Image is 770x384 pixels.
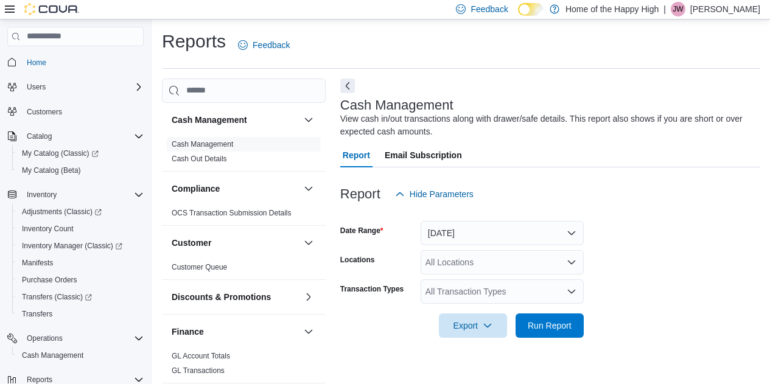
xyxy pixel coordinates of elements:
p: [PERSON_NAME] [690,2,760,16]
span: Home [27,58,46,68]
a: Inventory Manager (Classic) [17,239,127,253]
span: My Catalog (Classic) [22,148,99,158]
button: Catalog [22,129,57,144]
h3: Discounts & Promotions [172,291,271,303]
a: Adjustments (Classic) [17,204,107,219]
div: Finance [162,349,326,383]
button: Open list of options [567,257,576,267]
img: Cova [24,3,79,15]
span: Inventory Count [17,222,144,236]
div: Compliance [162,206,326,225]
span: Purchase Orders [17,273,144,287]
a: Customer Queue [172,263,227,271]
span: Adjustments (Classic) [22,207,102,217]
button: Purchase Orders [12,271,149,288]
a: Customers [22,105,67,119]
p: Home of the Happy High [565,2,659,16]
span: Transfers (Classic) [22,292,92,302]
button: Customers [2,103,149,120]
span: Inventory Manager (Classic) [17,239,144,253]
span: Inventory Count [22,224,74,234]
span: Users [22,80,144,94]
button: Hide Parameters [390,182,478,206]
button: Inventory [2,186,149,203]
button: Manifests [12,254,149,271]
h3: Cash Management [172,114,247,126]
button: Operations [2,330,149,347]
button: Open list of options [567,287,576,296]
h3: Finance [172,326,204,338]
button: Compliance [172,183,299,195]
button: Customer [172,237,299,249]
span: Customers [22,104,144,119]
button: Catalog [2,128,149,145]
a: Transfers (Classic) [12,288,149,305]
a: OCS Transaction Submission Details [172,209,292,217]
h3: Cash Management [340,98,453,113]
label: Locations [340,255,375,265]
a: Home [22,55,51,70]
span: Customers [27,107,62,117]
span: Transfers (Classic) [17,290,144,304]
span: GL Transactions [172,366,225,375]
button: Transfers [12,305,149,323]
span: Inventory Manager (Classic) [22,241,122,251]
button: Run Report [516,313,584,338]
a: GL Account Totals [172,352,230,360]
label: Transaction Types [340,284,404,294]
span: Adjustments (Classic) [17,204,144,219]
button: Finance [172,326,299,338]
span: Manifests [17,256,144,270]
span: Report [343,143,370,167]
button: Cash Management [172,114,299,126]
span: Feedback [253,39,290,51]
h1: Reports [162,29,226,54]
a: Cash Management [17,348,88,363]
h3: Report [340,187,380,201]
span: My Catalog (Beta) [17,163,144,178]
button: Home [2,54,149,71]
a: Manifests [17,256,58,270]
button: [DATE] [421,221,584,245]
a: My Catalog (Classic) [17,146,103,161]
button: Customer [301,236,316,250]
button: Users [22,80,51,94]
div: Cash Management [162,137,326,171]
span: Catalog [27,131,52,141]
a: Inventory Manager (Classic) [12,237,149,254]
button: Finance [301,324,316,339]
span: Home [22,55,144,70]
span: Transfers [22,309,52,319]
span: Run Report [528,319,572,332]
span: Manifests [22,258,53,268]
span: My Catalog (Beta) [22,166,81,175]
span: OCS Transaction Submission Details [172,208,292,218]
span: Inventory [27,190,57,200]
a: Feedback [233,33,295,57]
div: Jacob Williams [671,2,685,16]
a: Adjustments (Classic) [12,203,149,220]
span: Purchase Orders [22,275,77,285]
span: Cash Management [172,139,233,149]
span: Cash Management [22,351,83,360]
span: JW [673,2,683,16]
span: Export [446,313,500,338]
span: Catalog [22,129,144,144]
button: My Catalog (Beta) [12,162,149,179]
button: Operations [22,331,68,346]
a: Transfers (Classic) [17,290,97,304]
span: Cash Management [17,348,144,363]
div: View cash in/out transactions along with drawer/safe details. This report also shows if you are s... [340,113,754,138]
span: Operations [27,333,63,343]
a: Cash Management [172,140,233,148]
span: Users [27,82,46,92]
span: Inventory [22,187,144,202]
button: Inventory [22,187,61,202]
h3: Customer [172,237,211,249]
h3: Compliance [172,183,220,195]
a: My Catalog (Classic) [12,145,149,162]
a: GL Transactions [172,366,225,375]
a: Cash Out Details [172,155,227,163]
span: Feedback [471,3,508,15]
